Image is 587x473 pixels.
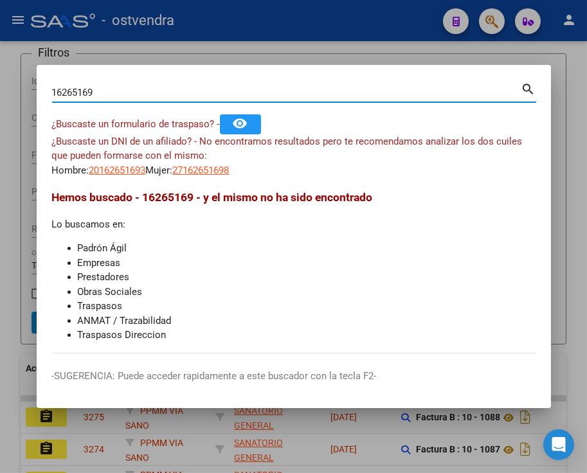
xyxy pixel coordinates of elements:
[52,118,220,130] span: ¿Buscaste un formulario de traspaso? -
[78,270,536,285] li: Prestadores
[78,256,536,271] li: Empresas
[78,285,536,299] li: Obras Sociales
[78,328,536,343] li: Traspasos Direccion
[78,299,536,314] li: Traspasos
[173,165,230,176] span: 27162651698
[52,136,523,162] span: ¿Buscaste un DNI de un afiliado? - No encontramos resultados pero te recomendamos analizar los do...
[52,369,536,384] p: -SUGERENCIA: Puede acceder rapidamente a este buscador con la tecla F2-
[233,116,248,131] mat-icon: remove_red_eye
[543,429,574,460] div: Open Intercom Messenger
[52,134,536,178] div: Hombre: Mujer:
[78,241,536,256] li: Padrón Ágil
[521,80,536,96] mat-icon: search
[78,314,536,328] li: ANMAT / Trazabilidad
[52,189,536,343] div: Lo buscamos en:
[89,165,146,176] span: 20162651693
[52,191,373,204] span: Hemos buscado - 16265169 - y el mismo no ha sido encontrado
